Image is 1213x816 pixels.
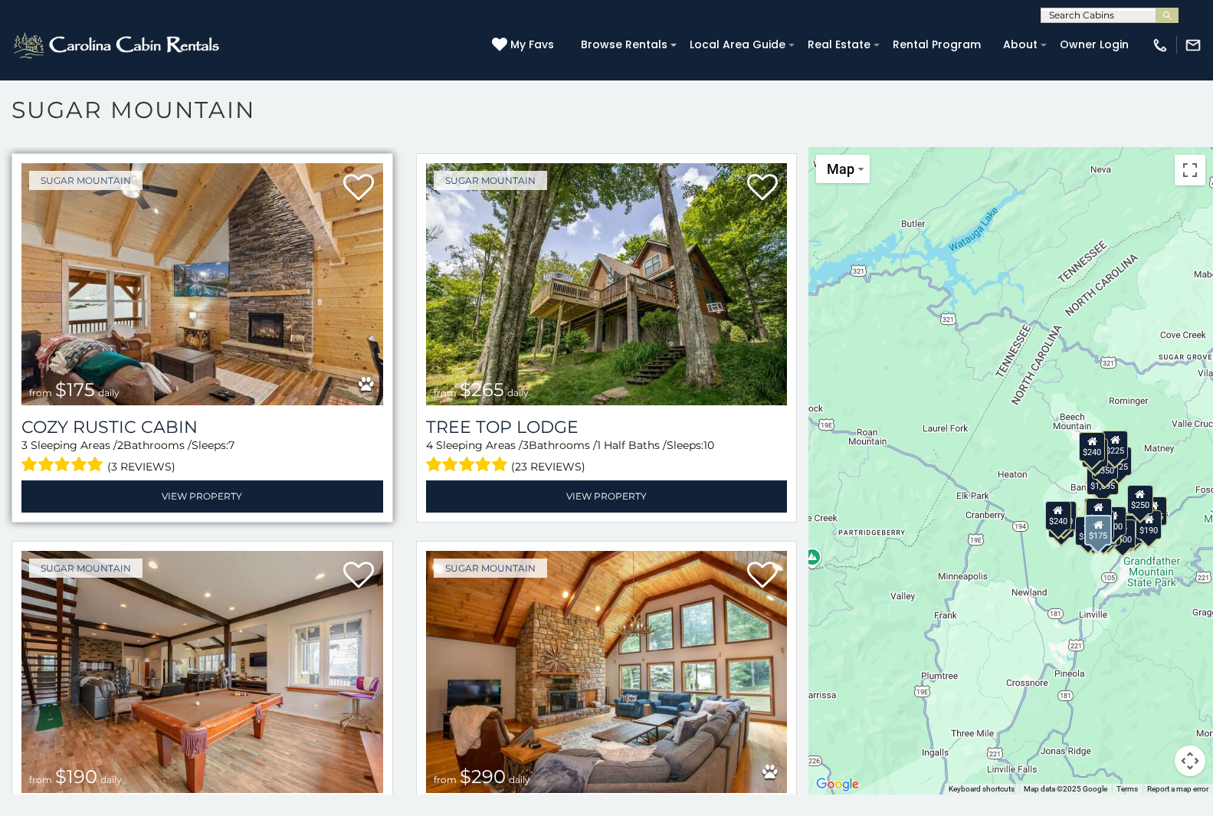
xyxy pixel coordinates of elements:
[507,387,529,398] span: daily
[460,379,504,401] span: $265
[1147,785,1208,793] a: Report a map error
[492,37,558,54] a: My Favs
[1092,450,1118,479] div: $350
[21,163,383,405] img: Cozy Rustic Cabin
[511,457,585,477] span: (23 reviews)
[29,387,52,398] span: from
[1152,37,1169,54] img: phone-regular-white.png
[995,33,1045,57] a: About
[21,438,28,452] span: 3
[21,480,383,512] a: View Property
[812,775,863,795] img: Google
[343,560,374,592] a: Add to favorites
[21,163,383,405] a: Cozy Rustic Cabin from $175 daily
[827,161,854,177] span: Map
[1052,33,1136,57] a: Owner Login
[29,171,143,190] a: Sugar Mountain
[426,551,788,793] img: Sugar Mountain Lodge
[1082,437,1108,467] div: $170
[885,33,988,57] a: Rental Program
[434,171,547,190] a: Sugar Mountain
[573,33,675,57] a: Browse Rentals
[1106,447,1132,476] div: $125
[1086,498,1112,527] div: $265
[117,438,123,452] span: 2
[1102,431,1128,460] div: $225
[1079,432,1105,461] div: $240
[1110,519,1136,549] div: $500
[1100,506,1126,536] div: $200
[1175,155,1205,185] button: Toggle fullscreen view
[812,775,863,795] a: Open this area in Google Maps (opens a new window)
[1116,785,1138,793] a: Terms
[434,774,457,785] span: from
[1090,517,1116,546] div: $350
[434,387,457,398] span: from
[55,765,97,788] span: $190
[434,559,547,578] a: Sugar Mountain
[21,551,383,793] img: Sugar Tree Getaway
[816,155,870,183] button: Change map style
[21,551,383,793] a: Sugar Tree Getaway from $190 daily
[703,438,714,452] span: 10
[21,417,383,437] a: Cozy Rustic Cabin
[426,438,433,452] span: 4
[1141,496,1167,526] div: $155
[426,163,788,405] a: Tree Top Lodge from $265 daily
[426,163,788,405] img: Tree Top Lodge
[21,437,383,477] div: Sleeping Areas / Bathrooms / Sleeps:
[460,765,506,788] span: $290
[1049,508,1075,537] div: $355
[228,438,234,452] span: 7
[510,37,554,53] span: My Favs
[1136,510,1162,539] div: $190
[1185,37,1202,54] img: mail-regular-white.png
[426,437,788,477] div: Sleeping Areas / Bathrooms / Sleeps:
[1084,515,1112,546] div: $175
[100,774,122,785] span: daily
[949,784,1015,795] button: Keyboard shortcuts
[682,33,793,57] a: Local Area Guide
[597,438,667,452] span: 1 Half Baths /
[1076,516,1102,545] div: $375
[426,551,788,793] a: Sugar Mountain Lodge from $290 daily
[509,774,530,785] span: daily
[107,457,175,477] span: (3 reviews)
[800,33,878,57] a: Real Estate
[55,379,95,401] span: $175
[1175,746,1205,776] button: Map camera controls
[11,30,224,61] img: White-1-2.png
[426,480,788,512] a: View Property
[1024,785,1107,793] span: Map data ©2025 Google
[523,438,529,452] span: 3
[343,172,374,205] a: Add to favorites
[1087,466,1119,495] div: $1,095
[747,560,778,592] a: Add to favorites
[98,387,120,398] span: daily
[29,559,143,578] a: Sugar Mountain
[1045,500,1071,529] div: $240
[747,172,778,205] a: Add to favorites
[1127,484,1153,513] div: $250
[29,774,52,785] span: from
[1117,515,1143,544] div: $195
[426,417,788,437] a: Tree Top Lodge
